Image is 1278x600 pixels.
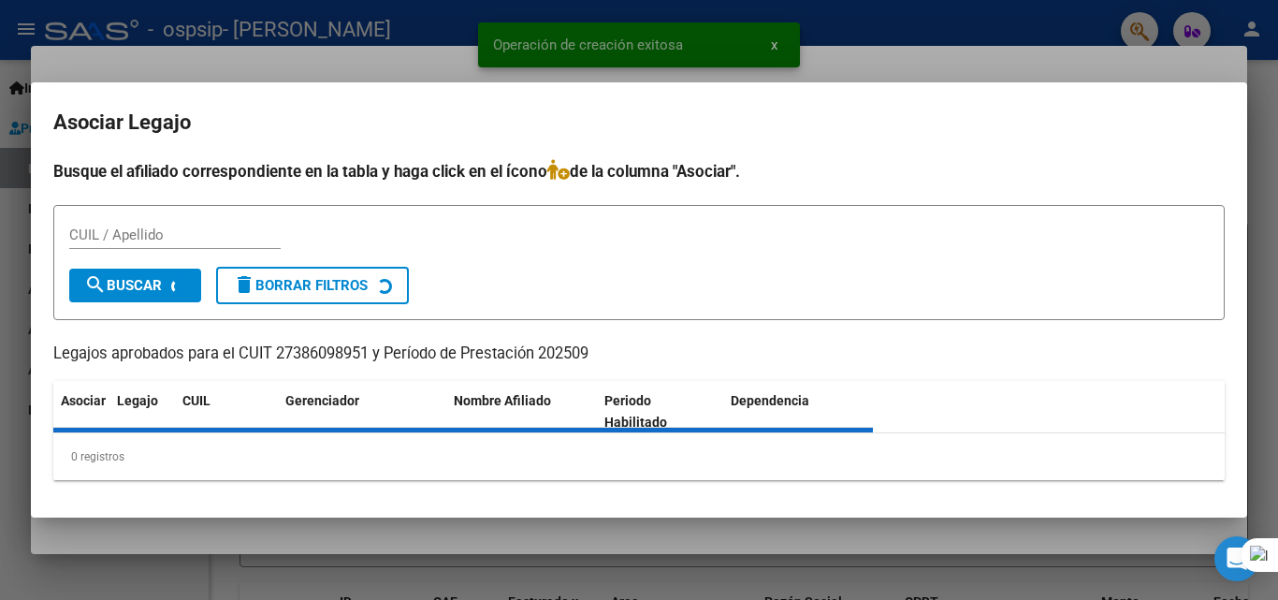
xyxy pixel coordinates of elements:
[117,393,158,408] span: Legajo
[53,433,1225,480] div: 0 registros
[285,393,359,408] span: Gerenciador
[53,105,1225,140] h2: Asociar Legajo
[454,393,551,408] span: Nombre Afiliado
[84,277,162,294] span: Buscar
[109,381,175,443] datatable-header-cell: Legajo
[182,393,211,408] span: CUIL
[84,273,107,296] mat-icon: search
[233,277,368,294] span: Borrar Filtros
[604,393,667,430] span: Periodo Habilitado
[278,381,446,443] datatable-header-cell: Gerenciador
[53,159,1225,183] h4: Busque el afiliado correspondiente en la tabla y haga click en el ícono de la columna "Asociar".
[723,381,874,443] datatable-header-cell: Dependencia
[731,393,809,408] span: Dependencia
[69,269,201,302] button: Buscar
[216,267,409,304] button: Borrar Filtros
[597,381,723,443] datatable-header-cell: Periodo Habilitado
[53,343,1225,366] p: Legajos aprobados para el CUIT 27386098951 y Período de Prestación 202509
[53,381,109,443] datatable-header-cell: Asociar
[446,381,597,443] datatable-header-cell: Nombre Afiliado
[61,393,106,408] span: Asociar
[233,273,255,296] mat-icon: delete
[1214,536,1259,581] div: Open Intercom Messenger
[175,381,278,443] datatable-header-cell: CUIL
